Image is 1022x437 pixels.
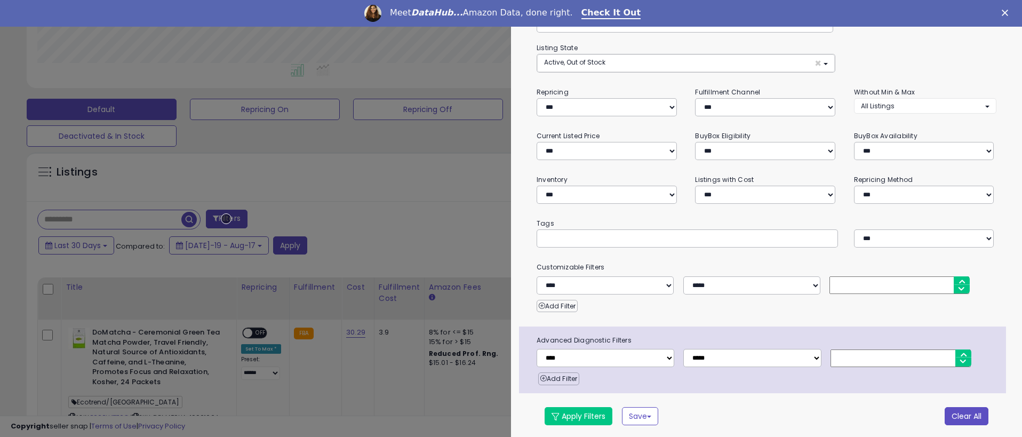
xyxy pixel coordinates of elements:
span: Active, Out of Stock [544,58,605,67]
span: Advanced Diagnostic Filters [529,335,1006,346]
small: Listing State [537,43,578,52]
small: BuyBox Availability [854,131,917,140]
button: Active, Out of Stock × [537,54,835,72]
span: All Listings [861,101,895,110]
small: Customizable Filters [529,261,1004,273]
div: Close [1002,10,1012,16]
i: DataHub... [411,7,463,18]
small: Repricing [537,88,569,97]
small: Without Min & Max [854,88,915,97]
a: Check It Out [581,7,641,19]
button: Clear All [945,407,988,425]
small: Repricing Method [854,175,913,184]
button: Apply Filters [545,407,612,425]
small: Current Listed Price [537,131,600,140]
button: Save [622,407,658,425]
small: Inventory [537,175,568,184]
small: Listings with Cost [695,175,754,184]
small: Fulfillment Channel [695,88,760,97]
img: Profile image for Georgie [364,5,381,22]
button: Add Filter [537,300,578,313]
small: BuyBox Eligibility [695,131,750,140]
small: Tags [529,218,1004,229]
button: All Listings [854,98,996,114]
div: Meet Amazon Data, done right. [390,7,573,18]
span: × [815,58,821,69]
button: Add Filter [538,372,579,385]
